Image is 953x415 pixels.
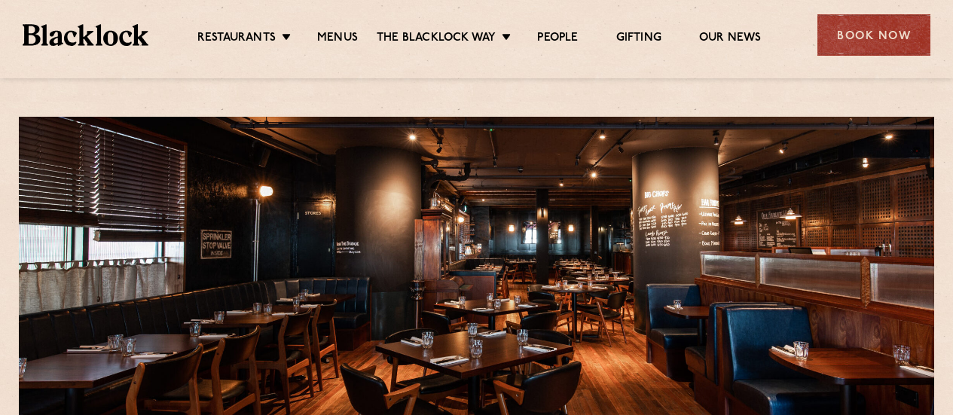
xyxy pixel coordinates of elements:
[377,31,496,47] a: The Blacklock Way
[197,31,276,47] a: Restaurants
[317,31,358,47] a: Menus
[537,31,578,47] a: People
[699,31,762,47] a: Our News
[23,24,148,45] img: BL_Textured_Logo-footer-cropped.svg
[817,14,930,56] div: Book Now
[616,31,661,47] a: Gifting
